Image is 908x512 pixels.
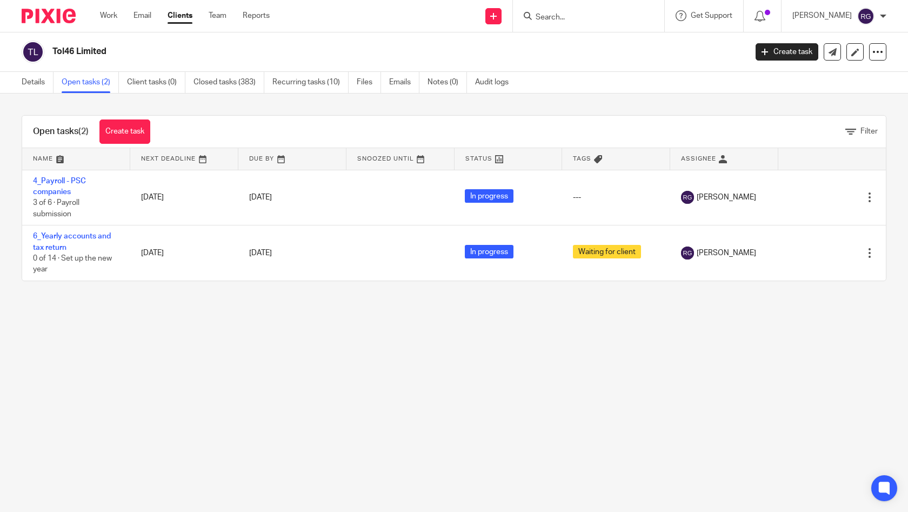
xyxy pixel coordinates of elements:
span: [PERSON_NAME] [697,192,756,203]
a: Client tasks (0) [127,72,185,93]
a: Audit logs [475,72,517,93]
span: 0 of 14 · Set up the new year [33,255,112,274]
img: svg%3E [857,8,874,25]
span: [DATE] [249,249,272,257]
a: Files [357,72,381,93]
a: Details [22,72,54,93]
a: Work [100,10,117,21]
a: Open tasks (2) [62,72,119,93]
span: Waiting for client [573,245,641,258]
a: Create task [756,43,818,61]
img: Pixie [22,9,76,23]
td: [DATE] [130,225,238,281]
p: [PERSON_NAME] [792,10,852,21]
a: Closed tasks (383) [193,72,264,93]
h1: Open tasks [33,126,89,137]
a: Create task [99,119,150,144]
a: 6_Yearly accounts and tax return [33,232,111,251]
span: 3 of 6 · Payroll submission [33,199,79,218]
a: Emails [389,72,419,93]
h2: Tol46 Limited [52,46,602,57]
a: Recurring tasks (10) [272,72,349,93]
span: Tags [573,156,591,162]
a: Clients [168,10,192,21]
span: In progress [465,245,513,258]
span: [DATE] [249,194,272,201]
a: Notes (0) [428,72,467,93]
td: [DATE] [130,170,238,225]
span: Snoozed Until [357,156,414,162]
a: 4_Payroll - PSC companies [33,177,86,196]
a: Team [209,10,226,21]
img: svg%3E [681,247,694,260]
span: Get Support [691,12,732,19]
span: Status [465,156,492,162]
input: Search [535,13,632,23]
span: Filter [860,128,878,135]
span: (2) [78,127,89,136]
div: --- [573,192,659,203]
span: [PERSON_NAME] [697,248,756,258]
a: Email [133,10,151,21]
a: Reports [243,10,270,21]
img: svg%3E [22,41,44,63]
img: svg%3E [681,191,694,204]
span: In progress [465,189,513,203]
